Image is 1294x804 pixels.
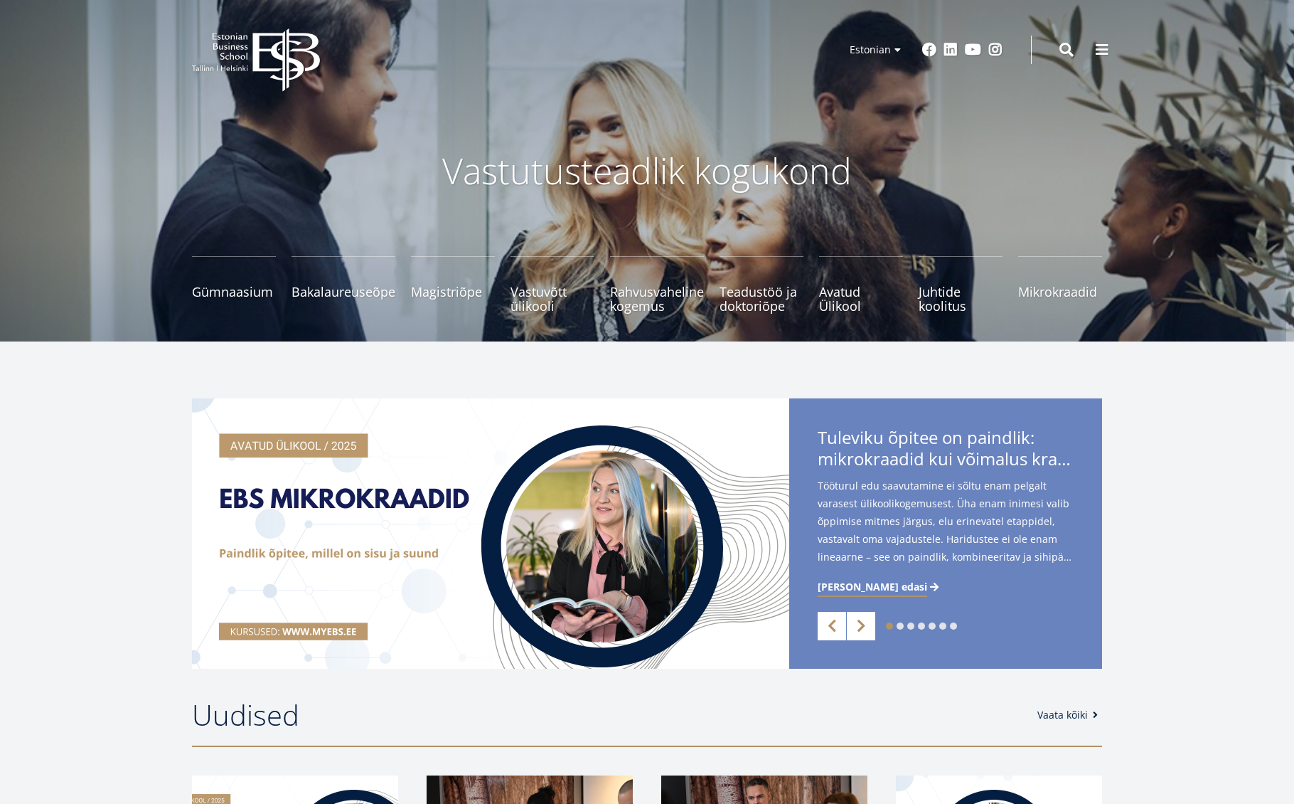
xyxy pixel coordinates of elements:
[922,43,936,57] a: Facebook
[510,256,594,313] a: Vastuvõtt ülikooli
[818,448,1074,470] span: mikrokraadid kui võimalus kraadini jõudmiseks
[1018,285,1102,299] span: Mikrokraadid
[818,580,927,594] span: [PERSON_NAME] edasi
[819,285,903,313] span: Avatud Ülikool
[919,285,1002,313] span: Juhtide koolitus
[192,697,1023,733] h2: Uudised
[919,256,1002,313] a: Juhtide koolitus
[988,43,1002,57] a: Instagram
[292,285,395,299] span: Bakalaureuseõpe
[270,149,1024,192] p: Vastutusteadlik kogukond
[510,285,594,313] span: Vastuvõtt ülikooli
[847,612,875,640] a: Next
[720,285,803,313] span: Teadustöö ja doktoriõpe
[610,256,704,313] a: Rahvusvaheline kogemus
[818,580,941,594] a: [PERSON_NAME] edasi
[819,256,903,313] a: Avatud Ülikool
[192,398,789,669] img: a
[897,623,904,630] a: 2
[907,623,914,630] a: 3
[610,285,704,313] span: Rahvusvaheline kogemus
[943,43,958,57] a: Linkedin
[965,43,981,57] a: Youtube
[411,285,495,299] span: Magistriõpe
[929,623,936,630] a: 5
[1018,256,1102,313] a: Mikrokraadid
[818,427,1074,474] span: Tuleviku õpitee on paindlik:
[192,256,276,313] a: Gümnaasium
[818,612,846,640] a: Previous
[886,623,893,630] a: 1
[918,623,925,630] a: 4
[720,256,803,313] a: Teadustöö ja doktoriõpe
[1037,708,1102,722] a: Vaata kõiki
[950,623,957,630] a: 7
[939,623,946,630] a: 6
[292,256,395,313] a: Bakalaureuseõpe
[192,285,276,299] span: Gümnaasium
[818,477,1074,571] span: Tööturul edu saavutamine ei sõltu enam pelgalt varasest ülikoolikogemusest. Üha enam inimesi vali...
[818,548,1074,566] span: lineaarne – see on paindlik, kombineeritav ja sihipärane. Just selles suunas liigub ka Estonian B...
[411,256,495,313] a: Magistriõpe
